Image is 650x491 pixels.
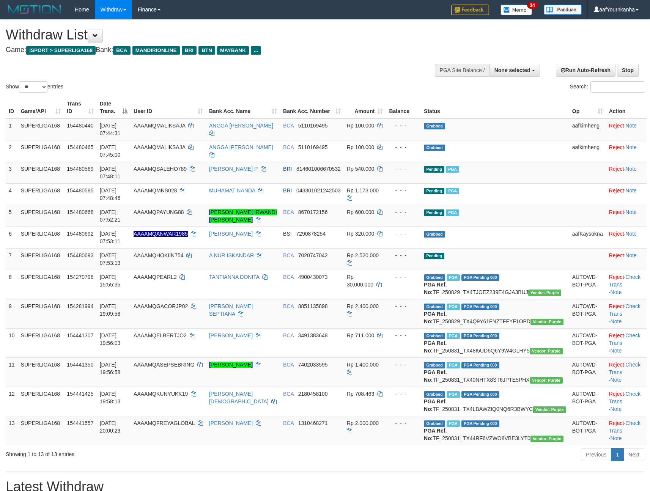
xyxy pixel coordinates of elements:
[435,64,489,77] div: PGA Site Balance /
[461,274,499,281] span: PGA Pending
[389,230,418,238] div: - - -
[424,231,445,238] span: Grabbed
[556,64,615,77] a: Run Auto-Refresh
[113,46,130,55] span: BCA
[424,311,447,324] b: PGA Ref. No:
[100,362,121,375] span: [DATE] 19:56:58
[97,97,131,118] th: Date Trans.: activate to sort column descending
[421,328,569,357] td: TF_250831_TX48I5UD6Q6Y9W4GLHY5
[527,2,537,9] span: 34
[344,97,386,118] th: Amount: activate to sort column ascending
[6,162,18,183] td: 3
[609,303,624,309] a: Reject
[489,64,540,77] button: None selected
[67,123,93,129] span: 154480440
[424,333,445,339] span: Grabbed
[134,123,185,129] span: AAAAMQMALIKSAJA
[100,274,121,288] span: [DATE] 15:55:35
[625,252,637,258] a: Note
[347,209,374,215] span: Rp 600.000
[134,231,188,237] span: Nama rekening ada tanda titik/strip, harap diedit
[494,67,530,73] span: None selected
[424,391,445,398] span: Grabbed
[609,303,641,317] a: Check Trans
[609,144,624,150] a: Reject
[421,270,569,299] td: TF_250829_TX4TJOEZ239E4GJA3BUJ
[389,252,418,259] div: - - -
[461,391,499,398] span: PGA Pending
[6,97,18,118] th: ID
[283,332,294,338] span: BCA
[18,183,64,205] td: SUPERLIGA168
[283,274,294,280] span: BCA
[283,231,292,237] span: BSI
[134,187,177,194] span: AAAAMQMNS028
[347,332,374,338] span: Rp 711.000
[609,274,624,280] a: Reject
[100,166,121,179] span: [DATE] 07:48:11
[347,303,379,309] span: Rp 2.400.000
[100,303,121,317] span: [DATE] 19:09:58
[609,332,624,338] a: Reject
[609,231,624,237] a: Reject
[569,270,606,299] td: AUTOWD-BOT-PGA
[609,166,624,172] a: Reject
[569,416,606,445] td: AUTOWD-BOT-PGA
[100,123,121,136] span: [DATE] 07:44:31
[451,5,489,15] img: Feedback.jpg
[447,391,460,398] span: Marked by aafsoycanthlai
[424,369,447,383] b: PGA Ref. No:
[569,299,606,328] td: AUTOWD-BOT-PGA
[611,377,622,383] a: Note
[500,5,532,15] img: Button%20Memo.svg
[298,362,328,368] span: Copy 7402033595 to clipboard
[446,209,459,216] span: Marked by aafnonsreyleab
[611,435,622,441] a: Note
[606,118,647,140] td: ·
[100,231,121,244] span: [DATE] 07:53:11
[18,205,64,227] td: SUPERLIGA168
[296,231,326,237] span: Copy 7290878254 to clipboard
[134,362,194,368] span: AAAAMQASEPSEBRING
[67,420,93,426] span: 154441557
[217,46,249,55] span: MAYBANK
[609,123,624,129] a: Reject
[569,357,606,387] td: AUTOWD-BOT-PGA
[447,304,460,310] span: Marked by aafnonsreyleab
[389,419,418,427] div: - - -
[606,183,647,205] td: ·
[100,391,121,404] span: [DATE] 19:58:13
[530,319,563,325] span: Vendor URL: https://trx4.1velocity.biz
[6,81,63,93] label: Show entries
[347,391,374,397] span: Rp 708.463
[611,406,622,412] a: Note
[533,406,566,413] span: Vendor URL: https://trx4.1velocity.biz
[347,166,374,172] span: Rp 540.000
[6,183,18,205] td: 4
[67,209,93,215] span: 154480668
[67,391,93,397] span: 154441425
[461,304,499,310] span: PGA Pending
[421,357,569,387] td: TF_250831_TX40NHTX8ST6JPTE5PHX
[347,252,379,258] span: Rp 2.520.000
[609,420,624,426] a: Reject
[100,252,121,266] span: [DATE] 07:53:13
[389,390,418,398] div: - - -
[447,333,460,339] span: Marked by aafsoycanthlai
[6,118,18,140] td: 1
[6,27,426,42] h1: Withdraw List
[6,387,18,416] td: 12
[623,448,644,461] a: Next
[131,97,206,118] th: User ID: activate to sort column ascending
[625,231,637,237] a: Note
[134,303,188,309] span: AAAAMQGACORJP02
[625,123,637,129] a: Note
[18,227,64,248] td: SUPERLIGA168
[424,274,445,281] span: Grabbed
[209,187,255,194] a: MUHAMAT NANDA
[283,123,294,129] span: BCA
[209,123,273,129] a: ANGGA [PERSON_NAME]
[389,122,418,129] div: - - -
[625,209,637,215] a: Note
[530,348,563,354] span: Vendor URL: https://trx4.1velocity.biz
